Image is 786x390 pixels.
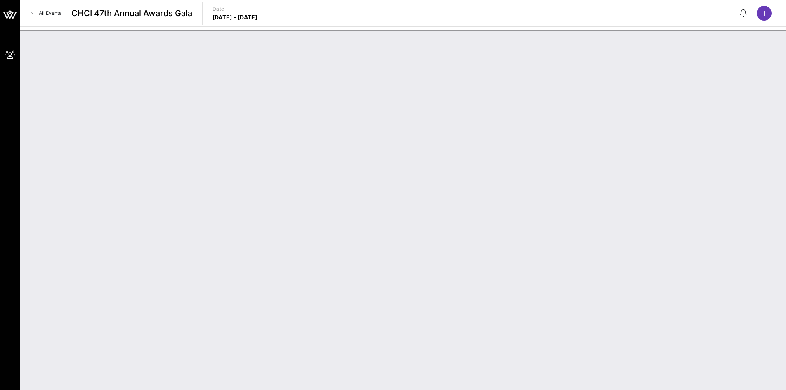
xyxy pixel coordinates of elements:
[212,5,257,13] p: Date
[71,7,192,19] span: CHCI 47th Annual Awards Gala
[26,7,66,20] a: All Events
[39,10,61,16] span: All Events
[212,13,257,21] p: [DATE] - [DATE]
[757,6,772,21] div: I
[763,9,765,17] span: I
